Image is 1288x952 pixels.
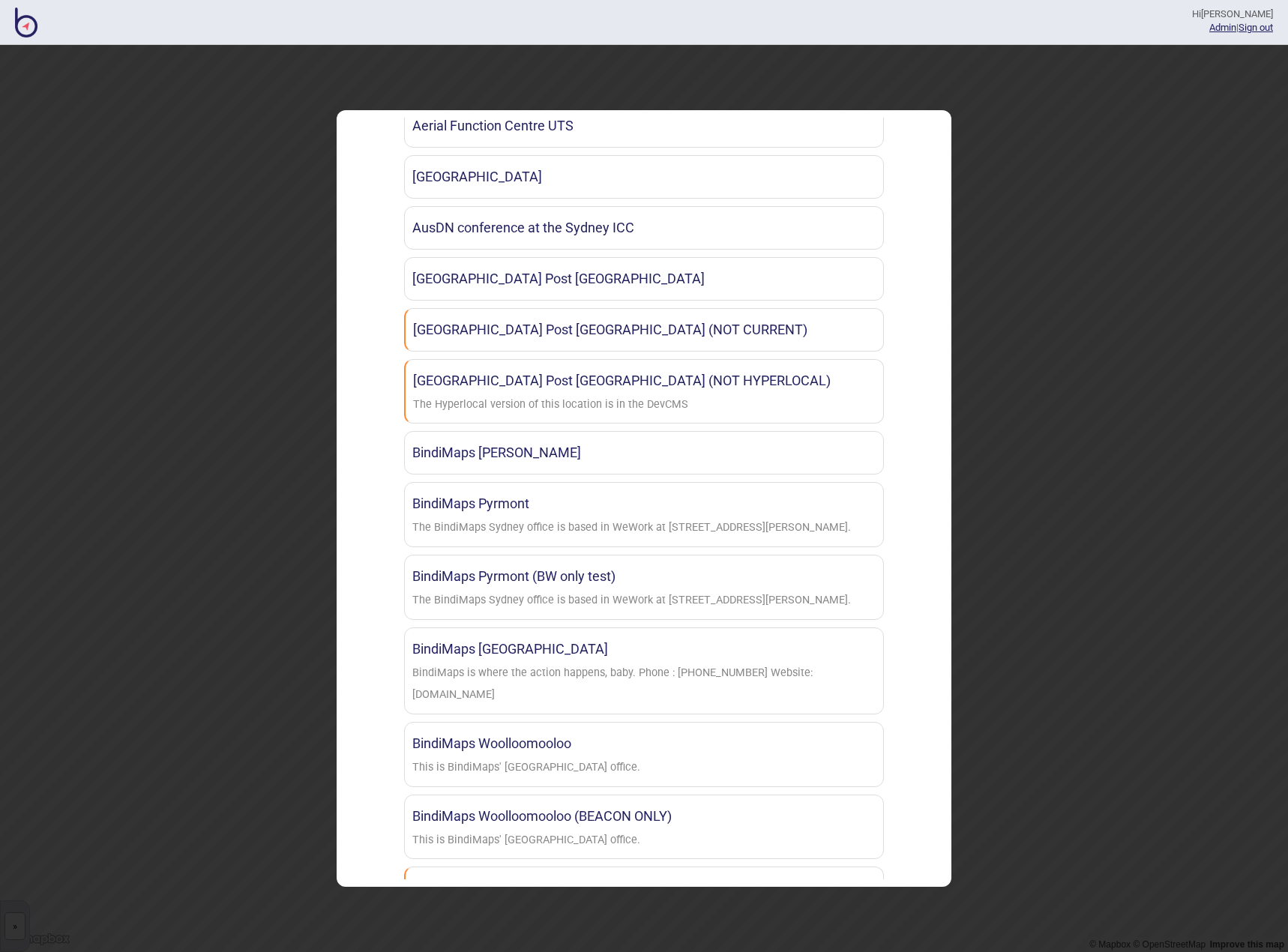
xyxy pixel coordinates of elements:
a: [GEOGRAPHIC_DATA] Post [GEOGRAPHIC_DATA] (NOT HYPERLOCAL)The Hyperlocal version of this location ... [404,359,884,424]
div: This is BindiMaps' Sydney office. [412,757,640,779]
a: [GEOGRAPHIC_DATA] [404,867,884,910]
a: BindiMaps Pyrmont (BW only test)The BindiMaps Sydney office is based in WeWork at [STREET_ADDRESS... [404,555,884,620]
div: The BindiMaps Sydney office is based in WeWork at 100 Harris Street Ultimo. [412,517,851,539]
a: BindiMaps PyrmontThe BindiMaps Sydney office is based in WeWork at [STREET_ADDRESS][PERSON_NAME]. [404,482,884,547]
a: [GEOGRAPHIC_DATA] Post [GEOGRAPHIC_DATA] [404,257,884,301]
a: BindiMaps [GEOGRAPHIC_DATA]BindiMaps is where the action happens, baby. Phone : [PHONE_NUMBER] We... [404,627,884,714]
a: BindiMaps WoolloomoolooThis is BindiMaps' [GEOGRAPHIC_DATA] office. [404,722,884,787]
div: This is BindiMaps' Sydney office. [412,830,640,852]
a: AusDN conference at the Sydney ICC [404,206,884,250]
span: | [1209,22,1239,33]
div: The Hyperlocal version of this location is in the DevCMS [413,394,688,416]
a: Aerial Function Centre UTS [404,104,884,148]
button: Sign out [1239,22,1273,33]
a: Admin [1209,22,1236,33]
div: The BindiMaps Sydney office is based in WeWork at 100 Harris Street Ultimo. [412,590,851,612]
a: [GEOGRAPHIC_DATA] [404,155,884,199]
a: BindiMaps Woolloomooloo (BEACON ONLY)This is BindiMaps' [GEOGRAPHIC_DATA] office. [404,795,884,860]
div: Hi [PERSON_NAME] [1192,7,1273,21]
a: BindiMaps [PERSON_NAME] [404,431,884,475]
div: BindiMaps is where the action happens, baby. Phone : 0410064210 Website: www.bindimaps.com [412,663,876,706]
img: BindiMaps CMS [15,7,37,37]
a: [GEOGRAPHIC_DATA] Post [GEOGRAPHIC_DATA] (NOT CURRENT) [404,308,884,352]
